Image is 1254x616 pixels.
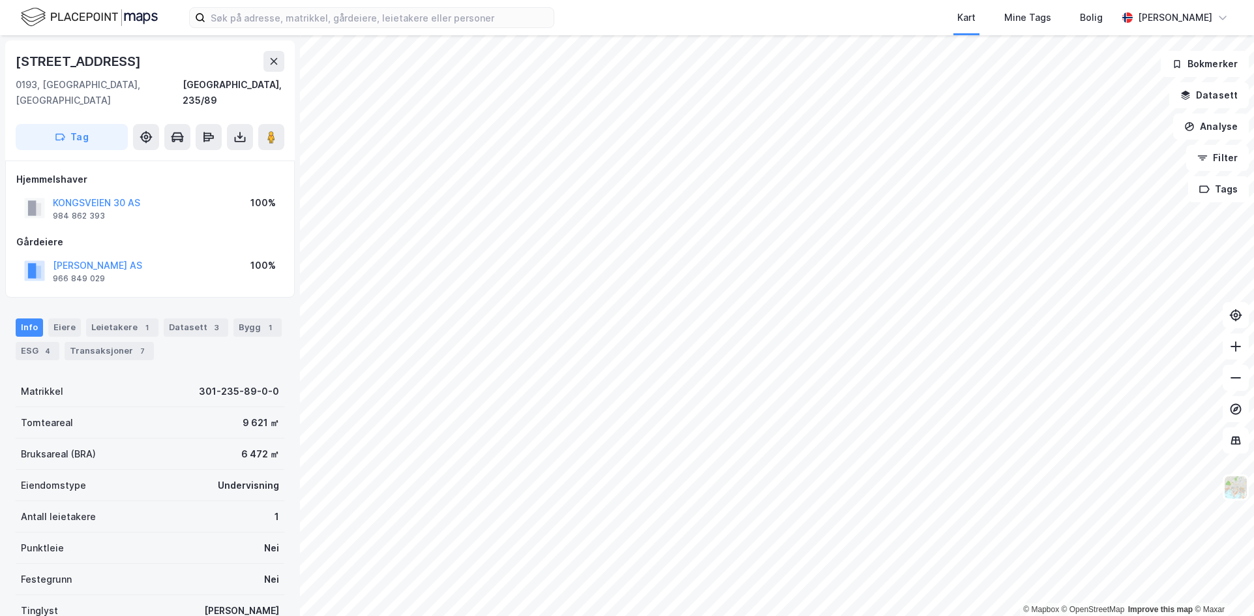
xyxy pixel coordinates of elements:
[86,318,158,337] div: Leietakere
[263,321,276,334] div: 1
[1128,605,1193,614] a: Improve this map
[16,77,183,108] div: 0193, [GEOGRAPHIC_DATA], [GEOGRAPHIC_DATA]
[1138,10,1212,25] div: [PERSON_NAME]
[21,384,63,399] div: Matrikkel
[1186,145,1249,171] button: Filter
[1173,114,1249,140] button: Analyse
[264,540,279,556] div: Nei
[1223,475,1248,500] img: Z
[16,342,59,360] div: ESG
[957,10,976,25] div: Kart
[250,258,276,273] div: 100%
[218,478,279,493] div: Undervisning
[1062,605,1125,614] a: OpenStreetMap
[53,211,105,221] div: 984 862 393
[16,172,284,187] div: Hjemmelshaver
[16,318,43,337] div: Info
[183,77,284,108] div: [GEOGRAPHIC_DATA], 235/89
[48,318,81,337] div: Eiere
[1004,10,1051,25] div: Mine Tags
[1023,605,1059,614] a: Mapbox
[1189,553,1254,616] iframe: Chat Widget
[21,415,73,431] div: Tomteareal
[16,234,284,250] div: Gårdeiere
[243,415,279,431] div: 9 621 ㎡
[1169,82,1249,108] button: Datasett
[264,572,279,587] div: Nei
[250,195,276,211] div: 100%
[16,51,143,72] div: [STREET_ADDRESS]
[53,273,105,284] div: 966 849 029
[65,342,154,360] div: Transaksjoner
[21,572,72,587] div: Festegrunn
[21,478,86,493] div: Eiendomstype
[21,6,158,29] img: logo.f888ab2527a4732fd821a326f86c7f29.svg
[41,345,54,358] div: 4
[205,8,554,27] input: Søk på adresse, matrikkel, gårdeiere, leietakere eller personer
[241,446,279,462] div: 6 472 ㎡
[199,384,279,399] div: 301-235-89-0-0
[164,318,228,337] div: Datasett
[136,345,149,358] div: 7
[16,124,128,150] button: Tag
[21,509,96,525] div: Antall leietakere
[1161,51,1249,77] button: Bokmerker
[275,509,279,525] div: 1
[21,446,96,462] div: Bruksareal (BRA)
[140,321,153,334] div: 1
[1188,176,1249,202] button: Tags
[1080,10,1103,25] div: Bolig
[210,321,223,334] div: 3
[21,540,64,556] div: Punktleie
[233,318,282,337] div: Bygg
